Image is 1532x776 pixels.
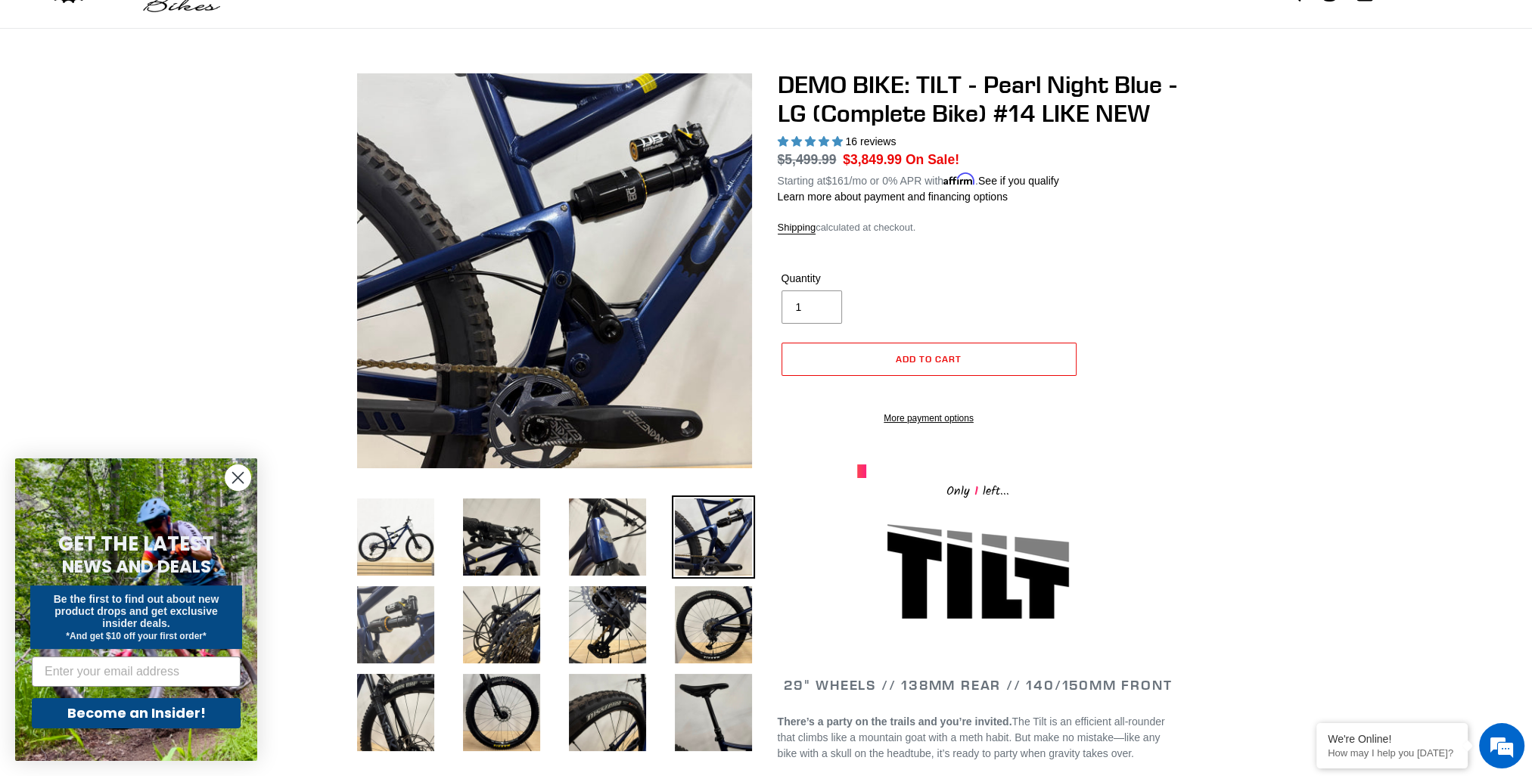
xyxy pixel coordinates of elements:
img: Load image into Gallery viewer, DEMO BIKE: TILT - Pearl Night Blue - LG (Complete Bike) #14 LIKE NEW [460,671,543,754]
span: NEWS AND DEALS [62,554,211,579]
img: Load image into Gallery viewer, DEMO BIKE: TILT - Pearl Night Blue - LG (Complete Bike) #14 LIKE NEW [672,583,755,666]
img: Load image into Gallery viewer, DEMO BIKE: TILT - Pearl Night Blue - LG (Complete Bike) #14 LIKE NEW [460,495,543,579]
img: Load image into Gallery viewer, DEMO BIKE: TILT - Pearl Night Blue - LG (Complete Bike) #14 LIKE NEW [566,671,649,754]
span: 29" WHEELS // 138mm REAR // 140/150mm FRONT [784,676,1172,694]
div: Only left... [857,478,1099,501]
span: $161 [825,175,849,187]
span: $3,849.99 [843,152,902,167]
img: Load image into Gallery viewer, DEMO BIKE: TILT - Pearl Night Blue - LG (Complete Bike) #14 LIKE NEW [566,583,649,666]
span: The Tilt is an efficient all-rounder that climbs like a mountain goat with a meth habit. But make... [778,715,1165,759]
div: Chat with us now [101,85,277,104]
p: How may I help you today? [1328,747,1456,759]
label: Quantity [782,271,925,287]
img: Load image into Gallery viewer, Canfield-Bikes-Tilt-LG-Demo [354,495,437,579]
span: 16 reviews [845,135,896,147]
span: Add to cart [896,353,962,365]
img: Load image into Gallery viewer, DEMO BIKE: TILT - Pearl Night Blue - LG (Complete Bike) #14 LIKE NEW [354,671,437,754]
img: Load image into Gallery viewer, DEMO BIKE: TILT - Pearl Night Blue - LG (Complete Bike) #14 LIKE NEW [566,495,649,579]
img: d_696896380_company_1647369064580_696896380 [48,76,86,113]
div: Minimize live chat window [248,8,284,44]
div: calculated at checkout. [778,220,1179,235]
div: Navigation go back [17,83,39,106]
span: 5.00 stars [778,135,846,147]
textarea: Type your message and hit 'Enter' [8,413,288,466]
div: We're Online! [1328,733,1456,745]
button: Become an Insider! [32,698,241,728]
img: Load image into Gallery viewer, DEMO BIKE: TILT - Pearl Night Blue - LG (Complete Bike) #14 LIKE NEW [672,495,755,579]
a: More payment options [782,411,1077,425]
b: There’s a party on the trails and you’re invited. [778,715,1012,728]
input: Enter your email address [32,656,241,687]
span: Be the first to find out about new product drops and get exclusive insider deals. [54,593,219,629]
button: Add to cart [782,343,1077,376]
img: Load image into Gallery viewer, DEMO BIKE: TILT - Pearl Night Blue - LG (Complete Bike) #14 LIKE NEW [354,583,437,666]
img: Load image into Gallery viewer, DEMO BIKE: TILT - Pearl Night Blue - LG (Complete Bike) #14 LIKE NEW [460,583,543,666]
span: On Sale! [906,150,959,169]
a: Shipping [778,222,816,234]
button: Close dialog [225,464,251,491]
span: GET THE LATEST [58,530,214,557]
s: $5,499.99 [778,152,837,167]
p: Starting at /mo or 0% APR with . [778,169,1059,189]
span: We're online! [88,191,209,343]
a: Learn more about payment and financing options [778,191,1008,203]
span: *And get $10 off your first order* [66,631,206,641]
span: Affirm [943,172,975,185]
h1: DEMO BIKE: TILT - Pearl Night Blue - LG (Complete Bike) #14 LIKE NEW [778,70,1179,129]
a: See if you qualify - Learn more about Affirm Financing (opens in modal) [978,175,1059,187]
img: Load image into Gallery viewer, DEMO BIKE: TILT - Pearl Night Blue - LG (Complete Bike) #14 LIKE NEW [672,671,755,754]
span: 1 [970,482,983,501]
